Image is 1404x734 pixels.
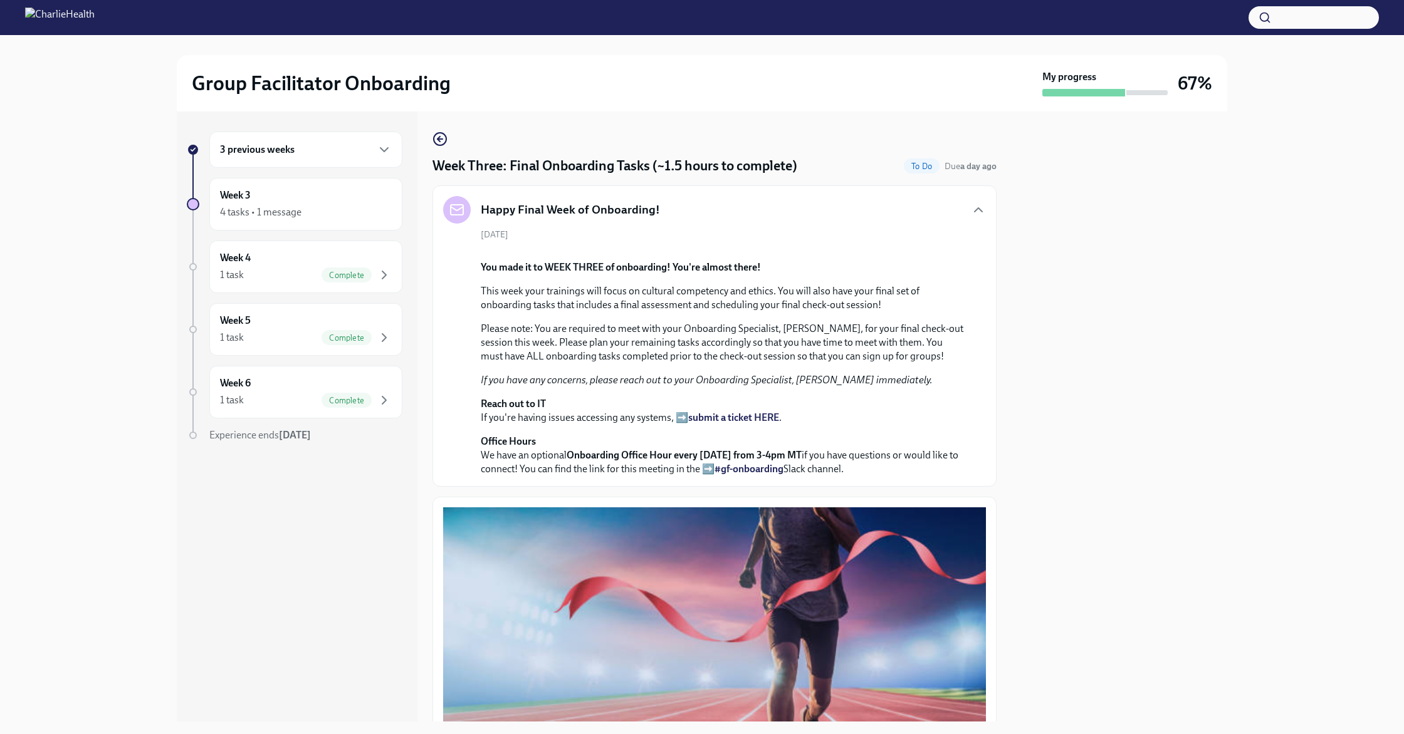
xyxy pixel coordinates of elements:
[481,284,966,312] p: This week your trainings will focus on cultural competency and ethics. You will also have your fi...
[481,261,761,273] strong: You made it to WEEK THREE of onboarding! You're almost there!
[220,251,251,265] h6: Week 4
[220,331,244,344] div: 1 task
[220,205,301,219] div: 4 tasks • 1 message
[960,161,997,172] strong: a day ago
[220,189,251,202] h6: Week 3
[481,397,966,425] p: If you're having issues accessing any systems, ➡️ .
[209,429,311,441] span: Experience ends
[220,393,244,407] div: 1 task
[1178,72,1212,95] h3: 67%
[567,449,802,461] strong: Onboarding Office Hour every [DATE] from 3-4pm MT
[220,376,251,390] h6: Week 6
[715,463,783,475] a: #gf-onboarding
[209,132,402,168] div: 3 previous weeks
[187,178,402,230] a: Week 34 tasks • 1 message
[432,157,797,175] h4: Week Three: Final Onboarding Tasks (~1.5 hours to complete)
[1042,70,1096,84] strong: My progress
[322,333,372,343] span: Complete
[481,435,536,447] strong: Office Hours
[945,161,997,172] span: Due
[481,322,966,363] p: Please note: You are required to meet with your Onboarding Specialist, [PERSON_NAME], for your fi...
[481,374,933,386] em: If you have any concerns, please reach out to your Onboarding Specialist, [PERSON_NAME] immediately.
[25,8,95,28] img: CharlieHealth
[481,435,966,476] p: We have an optional if you have questions or would like to connect! You can find the link for thi...
[688,411,779,423] a: submit a ticket HERE
[279,429,311,441] strong: [DATE]
[322,271,372,280] span: Complete
[187,240,402,293] a: Week 41 taskComplete
[220,143,295,157] h6: 3 previous weeks
[481,202,660,218] h5: Happy Final Week of Onboarding!
[481,229,508,240] span: [DATE]
[220,268,244,282] div: 1 task
[220,314,251,328] h6: Week 5
[481,398,546,410] strong: Reach out to IT
[187,303,402,356] a: Week 51 taskComplete
[322,396,372,405] span: Complete
[945,160,997,172] span: October 4th, 2025 10:00
[904,162,940,171] span: To Do
[187,366,402,418] a: Week 61 taskComplete
[192,71,451,96] h2: Group Facilitator Onboarding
